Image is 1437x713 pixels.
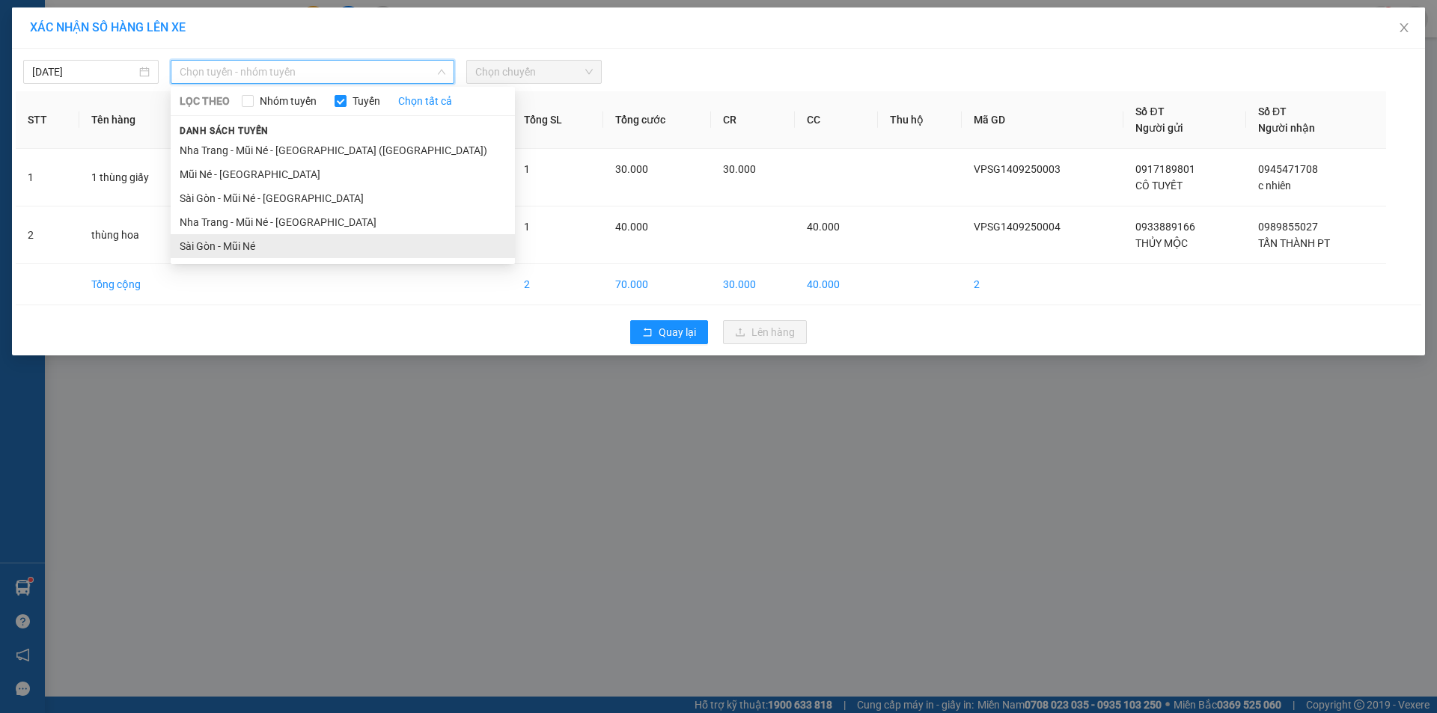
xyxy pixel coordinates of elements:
li: Sài Gòn - Mũi Né - [GEOGRAPHIC_DATA] [171,186,515,210]
span: Quay lại [659,324,696,340]
td: 2 [512,264,602,305]
li: VP VP [PERSON_NAME] Lão [7,81,103,130]
th: CC [795,91,878,149]
span: 0917189801 [1135,163,1195,175]
li: Nha Trang - Mũi Né - [GEOGRAPHIC_DATA] ([GEOGRAPHIC_DATA]) [171,138,515,162]
span: LỌC THEO [180,93,230,109]
td: 40.000 [795,264,878,305]
span: Số ĐT [1135,105,1164,117]
span: 0933889166 [1135,221,1195,233]
span: Số ĐT [1258,105,1287,117]
span: Người nhận [1258,122,1315,134]
span: 40.000 [807,221,840,233]
li: Nam Hải Limousine [7,7,217,64]
span: 0989855027 [1258,221,1318,233]
span: VPSG1409250003 [974,163,1061,175]
th: Tổng SL [512,91,602,149]
span: close [1398,22,1410,34]
span: rollback [642,327,653,339]
span: VPSG1409250004 [974,221,1061,233]
span: 0945471708 [1258,163,1318,175]
td: thùng hoa [79,206,198,264]
td: 1 thùng giấy [79,149,198,206]
td: 30.000 [711,264,794,305]
th: Mã GD [962,91,1123,149]
td: Tổng cộng [79,264,198,305]
td: 2 [962,264,1123,305]
span: Người gửi [1135,122,1183,134]
span: CÔ TUYẾT [1135,180,1183,192]
button: rollbackQuay lại [630,320,708,344]
span: 1 [524,221,530,233]
td: 1 [16,149,79,206]
span: Tuyến [347,93,386,109]
span: TẤN THÀNH PT [1258,237,1330,249]
li: Nha Trang - Mũi Né - [GEOGRAPHIC_DATA] [171,210,515,234]
span: Danh sách tuyến [171,124,278,138]
span: 40.000 [615,221,648,233]
a: Chọn tất cả [398,93,452,109]
span: down [437,67,446,76]
span: 30.000 [723,163,756,175]
span: XÁC NHẬN SỐ HÀNG LÊN XE [30,20,186,34]
span: 30.000 [615,163,648,175]
th: Tổng cước [603,91,712,149]
li: VP VP [PERSON_NAME] [103,81,199,114]
span: 1 [524,163,530,175]
th: Thu hộ [878,91,962,149]
th: Tên hàng [79,91,198,149]
span: c nhiên [1258,180,1291,192]
img: logo.jpg [7,7,60,60]
td: 2 [16,206,79,264]
td: 70.000 [603,264,712,305]
button: uploadLên hàng [723,320,807,344]
span: THỦY MỘC [1135,237,1188,249]
li: Sài Gòn - Mũi Né [171,234,515,258]
span: Chọn chuyến [475,61,593,83]
th: STT [16,91,79,149]
th: CR [711,91,794,149]
span: Nhóm tuyến [254,93,323,109]
li: Mũi Né - [GEOGRAPHIC_DATA] [171,162,515,186]
span: Chọn tuyến - nhóm tuyến [180,61,445,83]
input: 14/09/2025 [32,64,136,80]
button: Close [1383,7,1425,49]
